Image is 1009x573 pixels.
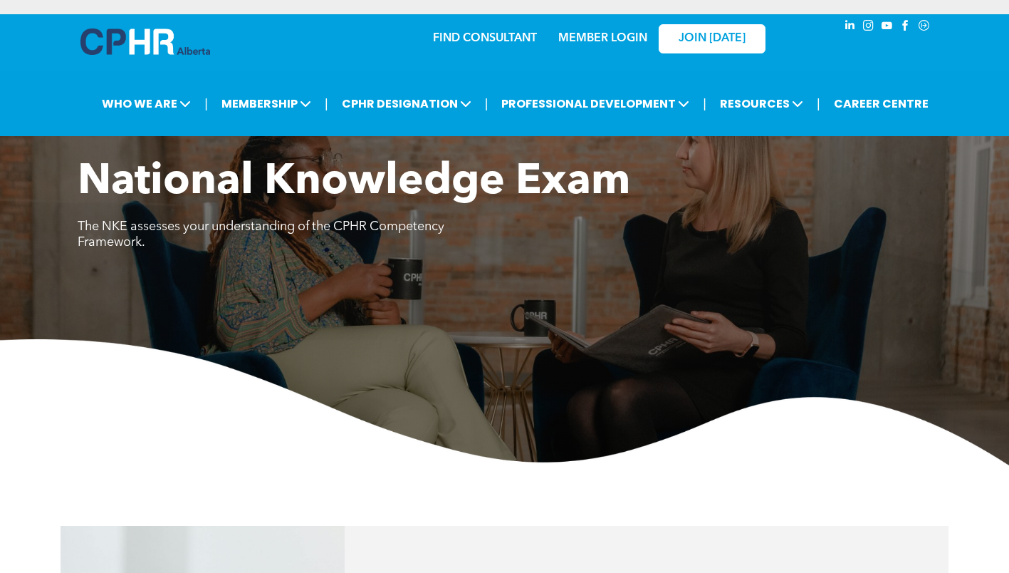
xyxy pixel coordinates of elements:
a: MEMBER LOGIN [558,33,647,44]
li: | [703,89,706,118]
span: RESOURCES [716,91,807,117]
li: | [204,89,208,118]
img: A blue and white logo for cp alberta [80,29,210,55]
a: FIND CONSULTANT [433,33,537,44]
a: CAREER CENTRE [830,91,933,117]
span: JOIN [DATE] [679,32,746,46]
a: facebook [898,18,914,37]
span: National Knowledge Exam [78,161,630,204]
a: JOIN [DATE] [659,24,765,53]
span: CPHR DESIGNATION [338,91,476,117]
a: youtube [879,18,895,37]
li: | [325,89,328,118]
a: instagram [861,18,877,37]
span: WHO WE ARE [98,91,195,117]
span: PROFESSIONAL DEVELOPMENT [497,91,694,117]
li: | [817,89,820,118]
span: MEMBERSHIP [217,91,315,117]
li: | [485,89,488,118]
span: The NKE assesses your understanding of the CPHR Competency Framework. [78,220,444,249]
a: linkedin [842,18,858,37]
a: Social network [916,18,932,37]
